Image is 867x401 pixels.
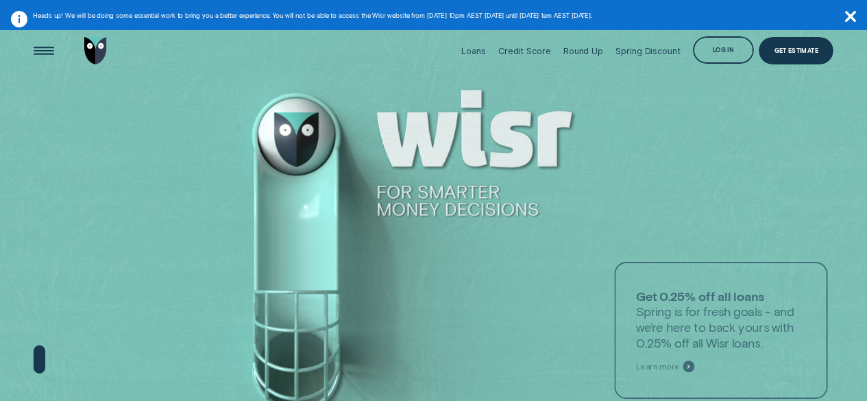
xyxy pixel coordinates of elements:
[635,288,805,350] p: Spring is for fresh goals - and we’re here to back yours with 0.25% off all Wisr loans.
[614,262,827,399] a: Get 0.25% off all loansSpring is for fresh goals - and we’re here to back yours with 0.25% off al...
[563,46,603,56] div: Round Up
[498,46,551,56] div: Credit Score
[82,21,109,82] a: Go to home page
[498,21,551,82] a: Credit Score
[693,36,754,64] button: Log in
[461,21,485,82] a: Loans
[30,37,58,64] button: Open Menu
[615,46,680,56] div: Spring Discount
[635,362,679,372] span: Learn more
[461,46,485,56] div: Loans
[563,21,603,82] a: Round Up
[615,21,680,82] a: Spring Discount
[635,288,763,303] strong: Get 0.25% off all loans
[84,37,107,64] img: Wisr
[759,37,833,64] a: Get Estimate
